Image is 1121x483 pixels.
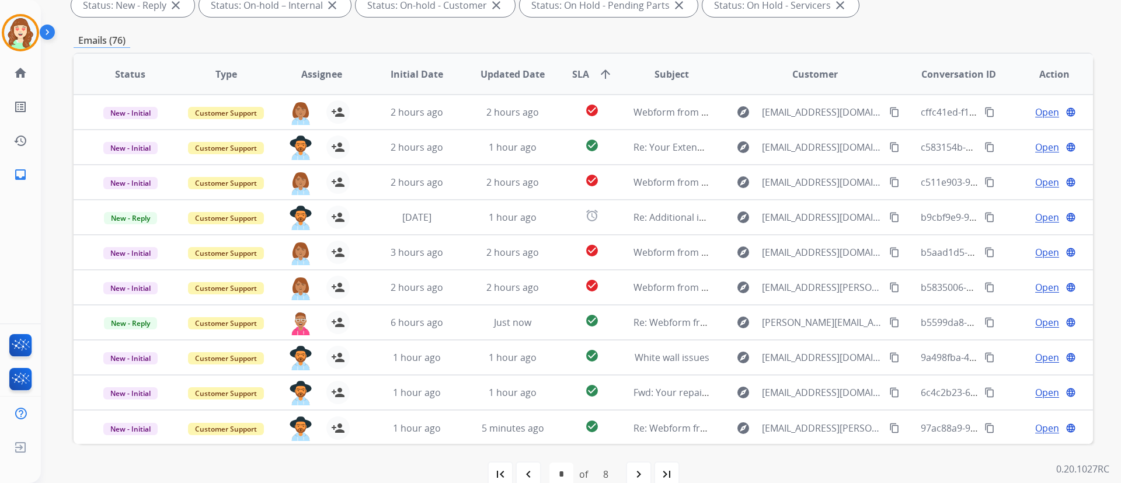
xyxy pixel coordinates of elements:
[1035,140,1059,154] span: Open
[889,423,900,433] mat-icon: content_copy
[921,246,1098,259] span: b5aad1d5-2cf4-4646-b193-8906ab2fcb29
[13,100,27,114] mat-icon: list_alt
[1066,247,1076,258] mat-icon: language
[889,212,900,223] mat-icon: content_copy
[736,140,750,154] mat-icon: explore
[289,276,312,300] img: agent-avatar
[889,177,900,187] mat-icon: content_copy
[13,168,27,182] mat-icon: inbox
[736,315,750,329] mat-icon: explore
[289,241,312,265] img: agent-avatar
[762,140,882,154] span: [EMAIL_ADDRESS][DOMAIN_NAME]
[289,100,312,125] img: agent-avatar
[633,211,787,224] span: Re: Additional information needed.
[289,135,312,160] img: agent-avatar
[289,416,312,441] img: agent-avatar
[393,422,441,435] span: 1 hour ago
[115,67,145,81] span: Status
[585,384,599,398] mat-icon: check_circle
[188,247,264,259] span: Customer Support
[762,315,882,329] span: [PERSON_NAME][EMAIL_ADDRESS][PERSON_NAME][DOMAIN_NAME]
[103,352,158,364] span: New - Initial
[1066,423,1076,433] mat-icon: language
[215,67,237,81] span: Type
[736,385,750,399] mat-icon: explore
[188,107,264,119] span: Customer Support
[736,210,750,224] mat-icon: explore
[921,211,1096,224] span: b9cbf9e9-9ce8-4815-b369-50952f6ae953
[889,107,900,117] mat-icon: content_copy
[301,67,342,81] span: Assignee
[1066,177,1076,187] mat-icon: language
[633,386,782,399] span: Fwd: Your repair part is on its way
[188,212,264,224] span: Customer Support
[482,422,544,435] span: 5 minutes ago
[103,177,158,189] span: New - Initial
[762,245,882,259] span: [EMAIL_ADDRESS][DOMAIN_NAME]
[921,316,1101,329] span: b5599da8-4430-4d2c-8a23-ab91f5b7a92d
[188,352,264,364] span: Customer Support
[585,419,599,433] mat-icon: check_circle
[331,175,345,189] mat-icon: person_add
[104,212,157,224] span: New - Reply
[188,387,264,399] span: Customer Support
[331,385,345,399] mat-icon: person_add
[13,66,27,80] mat-icon: home
[633,141,783,154] span: Re: Your Extend claim is approved
[393,351,441,364] span: 1 hour ago
[493,467,507,481] mat-icon: first_page
[921,176,1096,189] span: c511e903-9b5e-4cbc-b8c3-4078a3f3c4c2
[633,422,1059,435] span: Re: Webform from [PERSON_NAME][EMAIL_ADDRESS][PERSON_NAME][DOMAIN_NAME] on [DATE]
[103,247,158,259] span: New - Initial
[188,142,264,154] span: Customer Support
[331,140,345,154] mat-icon: person_add
[489,351,537,364] span: 1 hour ago
[921,141,1098,154] span: c583154b-7797-4f67-a8e0-853740316bc2
[762,421,882,435] span: [EMAIL_ADDRESS][PERSON_NAME][DOMAIN_NAME]
[572,67,589,81] span: SLA
[984,212,995,223] mat-icon: content_copy
[331,315,345,329] mat-icon: person_add
[486,176,539,189] span: 2 hours ago
[1066,387,1076,398] mat-icon: language
[481,67,545,81] span: Updated Date
[660,467,674,481] mat-icon: last_page
[331,245,345,259] mat-icon: person_add
[391,316,443,329] span: 6 hours ago
[1035,280,1059,294] span: Open
[736,280,750,294] mat-icon: explore
[762,350,882,364] span: [EMAIL_ADDRESS][DOMAIN_NAME]
[889,352,900,363] mat-icon: content_copy
[921,386,1100,399] span: 6c4c2b23-6eb3-4f1b-a23a-b97a8eda16ae
[1066,317,1076,328] mat-icon: language
[188,317,264,329] span: Customer Support
[103,142,158,154] span: New - Initial
[494,316,531,329] span: Just now
[762,175,882,189] span: [EMAIL_ADDRESS][DOMAIN_NAME]
[13,134,27,148] mat-icon: history
[391,246,443,259] span: 3 hours ago
[889,247,900,258] mat-icon: content_copy
[585,349,599,363] mat-icon: check_circle
[736,175,750,189] mat-icon: explore
[984,317,995,328] mat-icon: content_copy
[585,279,599,293] mat-icon: check_circle
[521,467,535,481] mat-icon: navigate_before
[391,67,443,81] span: Initial Date
[1035,210,1059,224] span: Open
[391,281,443,294] span: 2 hours ago
[984,352,995,363] mat-icon: content_copy
[585,244,599,258] mat-icon: check_circle
[331,350,345,364] mat-icon: person_add
[889,387,900,398] mat-icon: content_copy
[188,282,264,294] span: Customer Support
[402,211,431,224] span: [DATE]
[984,142,995,152] mat-icon: content_copy
[1035,385,1059,399] span: Open
[762,280,882,294] span: [EMAIL_ADDRESS][PERSON_NAME][DOMAIN_NAME]
[1035,175,1059,189] span: Open
[984,247,995,258] mat-icon: content_copy
[391,106,443,119] span: 2 hours ago
[633,281,970,294] span: Webform from [EMAIL_ADDRESS][PERSON_NAME][DOMAIN_NAME] on [DATE]
[489,211,537,224] span: 1 hour ago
